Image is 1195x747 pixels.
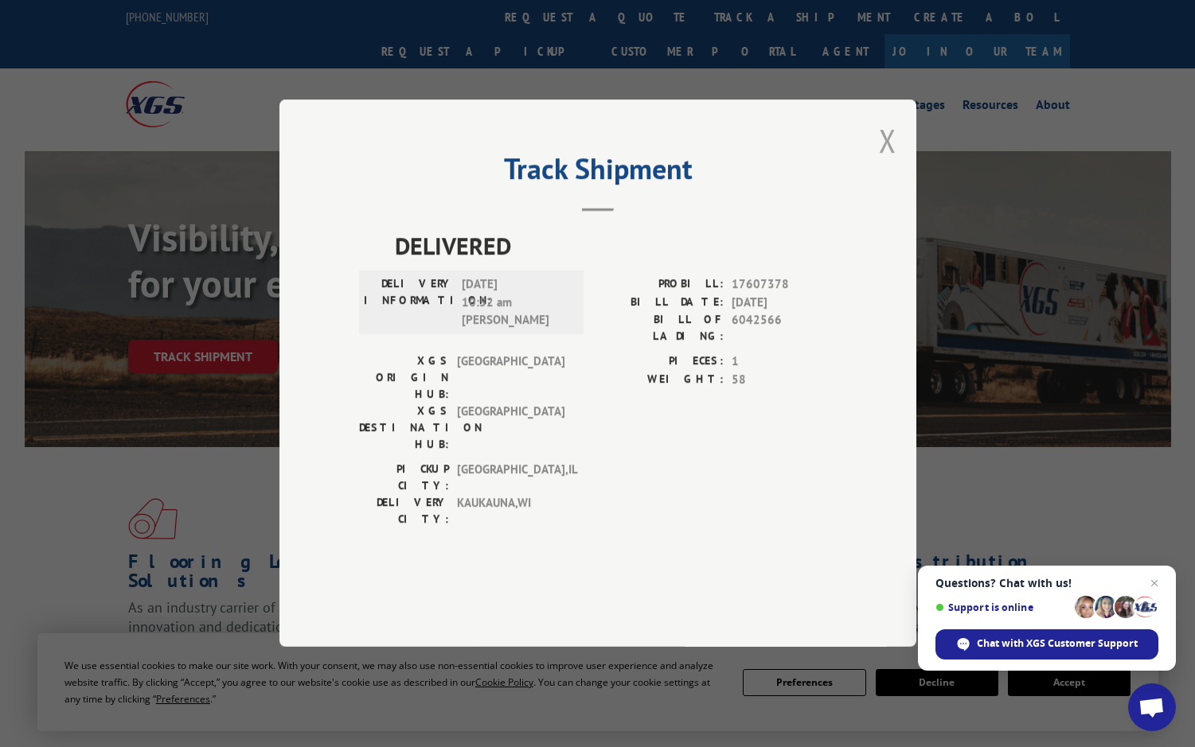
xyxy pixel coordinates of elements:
span: Questions? Chat with us! [935,577,1158,589]
label: XGS ORIGIN HUB: [359,353,449,403]
span: Chat with XGS Customer Support [977,636,1138,651]
label: BILL OF LADING: [598,312,724,345]
label: BILL DATE: [598,294,724,312]
span: 6042566 [732,312,837,345]
span: 17607378 [732,276,837,294]
span: [DATE] [732,294,837,312]
span: 58 [732,371,837,389]
div: Open chat [1128,683,1176,731]
button: Close modal [879,119,896,161]
span: Support is online [935,601,1069,613]
label: WEIGHT: [598,371,724,389]
label: DELIVERY INFORMATION: [364,276,454,330]
span: [DATE] 10:52 am [PERSON_NAME] [462,276,569,330]
label: PICKUP CITY: [359,461,449,495]
h2: Track Shipment [359,158,837,188]
label: DELIVERY CITY: [359,495,449,528]
span: 1 [732,353,837,372]
label: PROBILL: [598,276,724,294]
label: PIECES: [598,353,724,372]
label: XGS DESTINATION HUB: [359,403,449,453]
span: [GEOGRAPHIC_DATA] [457,353,564,403]
span: DELIVERED [395,228,837,264]
span: [GEOGRAPHIC_DATA] [457,403,564,453]
div: Chat with XGS Customer Support [935,629,1158,659]
span: KAUKAUNA , WI [457,495,564,528]
span: Close chat [1145,574,1164,593]
span: [GEOGRAPHIC_DATA] , IL [457,461,564,495]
